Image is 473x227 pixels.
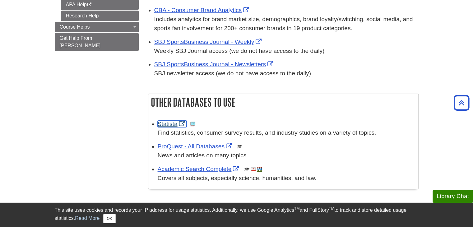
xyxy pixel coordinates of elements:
[55,22,139,32] a: Course Helps
[257,167,262,172] img: MeL (Michigan electronic Library)
[154,69,419,78] p: SBJ newsletter access (we do not have access to the daily)
[251,167,256,172] img: Audio & Video
[148,94,418,110] h2: Other databases to use
[158,143,234,150] a: Link opens in new window
[158,174,415,183] p: Covers all subjects, especially science, humanities, and law.
[452,99,471,107] a: Back to Top
[60,24,90,30] span: Course Helps
[433,190,473,203] button: Library Chat
[154,7,251,13] a: Link opens in new window
[294,206,299,211] sup: TM
[154,61,275,67] a: Link opens in new window
[87,3,92,7] i: This link opens in a new window
[154,39,263,45] a: Link opens in new window
[158,151,415,160] p: News and articles on many topics.
[237,144,242,149] img: Scholarly or Peer Reviewed
[158,166,241,172] a: Link opens in new window
[154,47,419,56] p: Weekly SBJ Journal access (we do not have access to the daily)
[103,214,115,223] button: Close
[75,215,100,221] a: Read More
[55,206,419,223] div: This site uses cookies and records your IP address for usage statistics. Additionally, we use Goo...
[329,206,334,211] sup: TM
[154,15,419,33] p: Includes analytics for brand market size, demographics, brand loyalty/switching, social media, an...
[244,167,249,172] img: Scholarly or Peer Reviewed
[61,11,139,21] a: Research Help
[158,121,187,127] a: Link opens in new window
[190,122,195,127] img: Statistics
[55,33,139,51] a: Get Help From [PERSON_NAME]
[158,128,415,137] p: Find statistics, consumer survey results, and industry studies on a variety of topics.
[60,35,101,48] span: Get Help From [PERSON_NAME]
